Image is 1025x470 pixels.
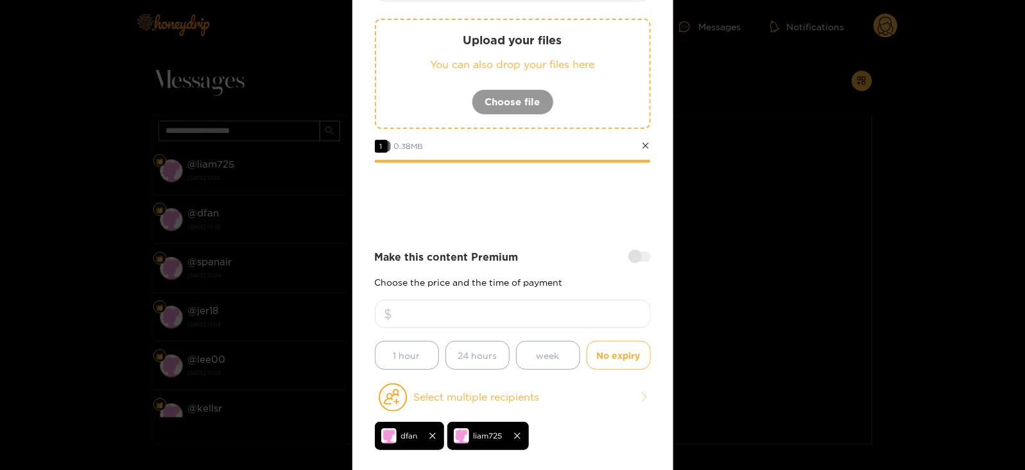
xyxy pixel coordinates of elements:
span: 0.38 MB [394,142,424,150]
span: 24 hours [458,348,497,363]
span: 1 [375,140,388,153]
button: 24 hours [445,341,510,370]
img: no-avatar.png [381,428,397,444]
button: week [516,341,580,370]
span: 1 hour [393,348,420,363]
p: Choose the price and the time of payment [375,277,651,287]
span: week [537,348,560,363]
button: Select multiple recipients [375,383,651,412]
strong: Make this content Premium [375,250,519,265]
button: No expiry [587,341,651,370]
p: You can also drop your files here [402,57,624,72]
img: no-avatar.png [454,428,469,444]
span: No expiry [597,348,641,363]
span: dfan [401,428,418,443]
p: Upload your files [402,33,624,48]
button: 1 hour [375,341,439,370]
button: Choose file [472,89,554,115]
span: liam725 [474,428,503,443]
